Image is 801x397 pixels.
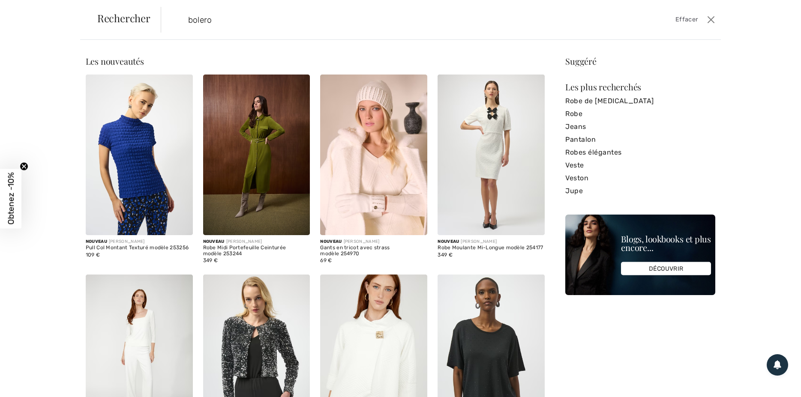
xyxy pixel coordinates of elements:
[203,75,310,235] img: Robe Midi Portefeuille Ceinturée modèle 253244. Merlot
[621,262,711,275] div: DÉCOUVRIR
[705,13,717,27] button: Ferme
[565,107,715,120] a: Robe
[86,245,193,251] div: Pull Col Montant Texturé modèle 253256
[320,257,332,263] span: 69 €
[565,185,715,197] a: Jupe
[320,75,427,235] img: Gants en tricot avec strass modèle 254970. Winter White
[182,7,574,33] input: TAPER POUR RECHERCHER
[203,239,310,245] div: [PERSON_NAME]
[86,239,107,244] span: Nouveau
[320,239,342,244] span: Nouveau
[320,245,427,257] div: Gants en tricot avec strass modèle 254970
[438,75,545,235] img: Robe Moulante Mi-Longue modèle 254177. Winter White
[438,239,459,244] span: Nouveau
[565,215,715,295] img: Blogs, lookbooks et plus encore...
[86,239,193,245] div: [PERSON_NAME]
[565,146,715,159] a: Robes élégantes
[565,120,715,133] a: Jeans
[565,133,715,146] a: Pantalon
[438,239,545,245] div: [PERSON_NAME]
[203,245,310,257] div: Robe Midi Portefeuille Ceinturée modèle 253244
[86,75,193,235] img: Pull Col Montant Texturé modèle 253256. Vanilla 30
[565,57,715,66] div: Suggéré
[320,239,427,245] div: [PERSON_NAME]
[565,83,715,91] div: Les plus recherchés
[20,162,28,170] button: Close teaser
[97,13,150,23] span: Rechercher
[675,15,698,24] span: Effacer
[565,95,715,107] a: Robe de [MEDICAL_DATA]
[438,245,545,251] div: Robe Moulante Mi-Longue modèle 254177
[565,172,715,185] a: Veston
[203,239,225,244] span: Nouveau
[86,55,144,67] span: Les nouveautés
[565,159,715,172] a: Veste
[621,235,711,252] div: Blogs, lookbooks et plus encore...
[86,252,100,258] span: 109 €
[203,257,218,263] span: 349 €
[19,6,36,14] span: Aide
[438,252,453,258] span: 349 €
[6,173,16,225] span: Obtenez -10%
